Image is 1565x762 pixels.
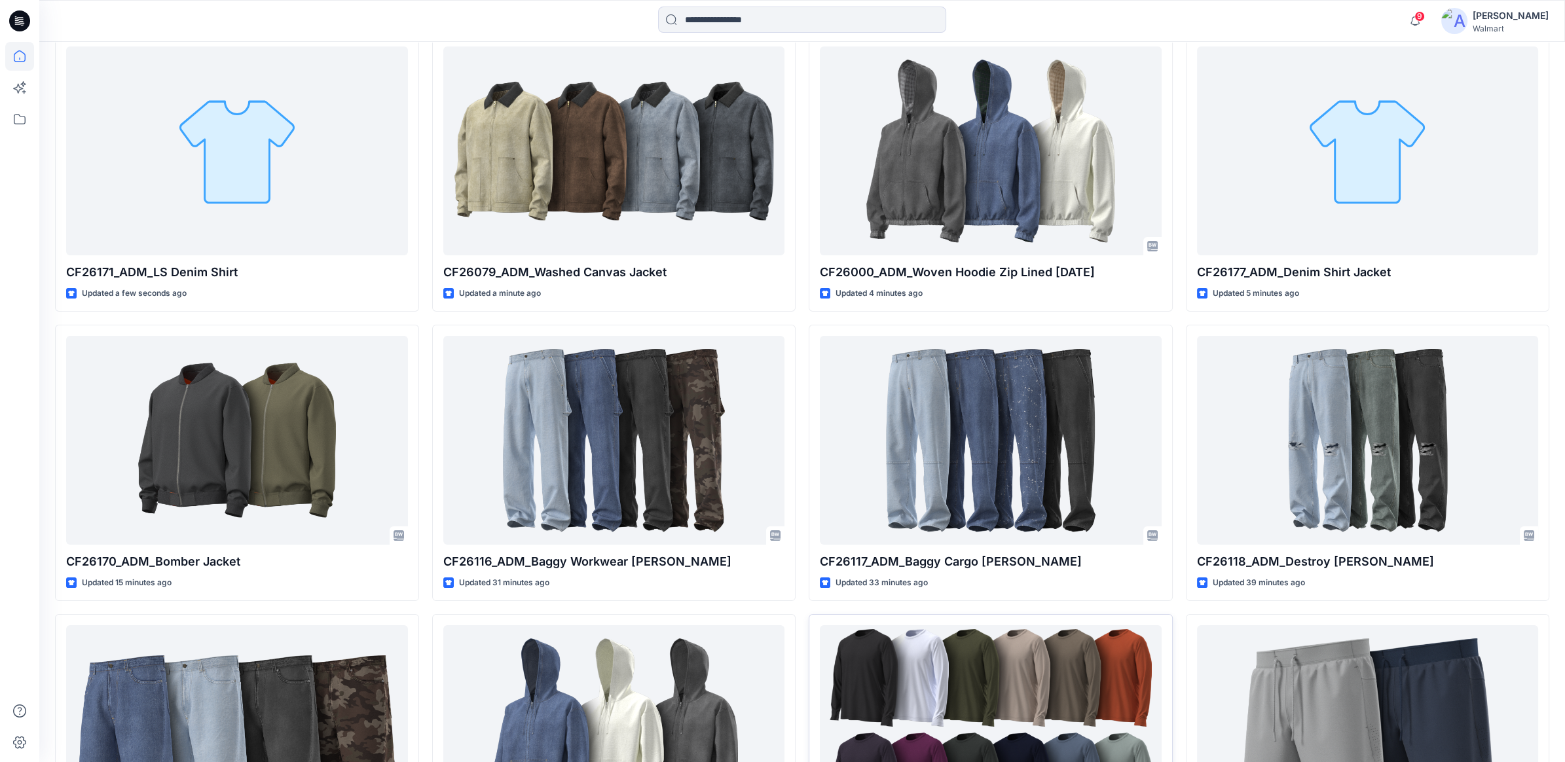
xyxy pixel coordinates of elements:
p: Updated 39 minutes ago [1213,576,1305,590]
p: CF26079_ADM_Washed Canvas Jacket [443,263,785,281]
p: Updated 5 minutes ago [1213,287,1299,300]
p: Updated a minute ago [459,287,541,300]
p: CF26118_ADM_Destroy [PERSON_NAME] [1197,553,1539,571]
a: CF26177_ADM_Denim Shirt Jacket [1197,46,1539,255]
p: CF26171_ADM_LS Denim Shirt [66,263,408,281]
p: CF26117_ADM_Baggy Cargo [PERSON_NAME] [820,553,1162,571]
a: CF26118_ADM_Destroy Baggy Jean [1197,336,1539,545]
span: 9 [1414,11,1425,22]
a: CF26079_ADM_Washed Canvas Jacket [443,46,785,255]
div: [PERSON_NAME] [1473,8,1549,24]
p: CF26116_ADM_Baggy Workwear [PERSON_NAME] [443,553,785,571]
p: Updated 15 minutes ago [82,576,172,590]
a: CF26116_ADM_Baggy Workwear Jean [443,336,785,545]
p: Updated 4 minutes ago [836,287,923,300]
div: Walmart [1473,24,1549,33]
p: CF26000_ADM_Woven Hoodie Zip Lined [DATE] [820,263,1162,281]
a: CF26117_ADM_Baggy Cargo Jean [820,336,1162,545]
p: Updated a few seconds ago [82,287,187,300]
a: CF26000_ADM_Woven Hoodie Zip Lined 04OCT25 [820,46,1162,255]
a: CF26170_ADM_Bomber Jacket [66,336,408,545]
img: avatar [1441,8,1467,34]
p: CF26170_ADM_Bomber Jacket [66,553,408,571]
a: CF26171_ADM_LS Denim Shirt [66,46,408,255]
p: Updated 33 minutes ago [836,576,928,590]
p: CF26177_ADM_Denim Shirt Jacket [1197,263,1539,281]
p: Updated 31 minutes ago [459,576,549,590]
